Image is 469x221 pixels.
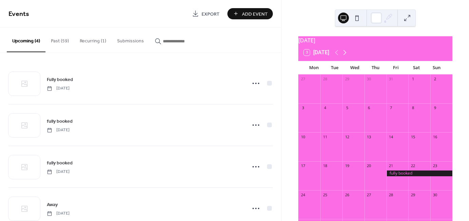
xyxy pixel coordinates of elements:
div: 30 [432,192,437,197]
div: Mon [304,61,324,75]
div: 21 [389,163,394,168]
div: 4 [322,105,327,110]
div: fully booked [387,170,452,176]
div: 28 [389,192,394,197]
div: 24 [300,192,305,197]
button: Past (59) [45,27,74,52]
div: 29 [410,192,415,197]
div: 8 [410,105,415,110]
span: Add Event [242,11,268,18]
div: 23 [432,163,437,168]
button: 3[DATE] [301,48,332,57]
button: Add Event [227,8,273,19]
div: 26 [344,192,350,197]
div: 17 [300,163,305,168]
a: Fully booked [47,76,73,83]
span: [DATE] [47,127,70,133]
div: 27 [300,77,305,82]
div: 3 [300,105,305,110]
div: 19 [344,163,350,168]
span: Events [8,7,29,21]
div: 20 [367,163,372,168]
button: Submissions [112,27,149,52]
a: Export [187,8,225,19]
div: 6 [367,105,372,110]
div: 10 [300,134,305,139]
a: fully booked [47,159,73,167]
div: 5 [344,105,350,110]
button: Recurring (1) [74,27,112,52]
span: [DATE] [47,210,70,217]
div: 16 [432,134,437,139]
div: 25 [322,192,327,197]
div: Thu [365,61,386,75]
span: Export [202,11,220,18]
div: 9 [432,105,437,110]
div: Sun [427,61,447,75]
span: [DATE] [47,169,70,175]
div: 2 [432,77,437,82]
div: 30 [367,77,372,82]
div: 13 [367,134,372,139]
div: [DATE] [298,36,452,44]
div: 18 [322,163,327,168]
div: 31 [389,77,394,82]
div: 11 [322,134,327,139]
div: 14 [389,134,394,139]
a: fully booked [47,117,73,125]
div: 29 [344,77,350,82]
button: Upcoming (4) [7,27,45,52]
div: 1 [410,77,415,82]
div: 22 [410,163,415,168]
span: fully booked [47,160,73,167]
div: 7 [389,105,394,110]
div: 15 [410,134,415,139]
div: 28 [322,77,327,82]
div: Sat [406,61,426,75]
a: Away [47,201,58,208]
div: Wed [345,61,365,75]
span: Away [47,201,58,208]
div: Tue [324,61,344,75]
span: [DATE] [47,85,70,92]
div: 12 [344,134,350,139]
div: 27 [367,192,372,197]
div: Fri [386,61,406,75]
